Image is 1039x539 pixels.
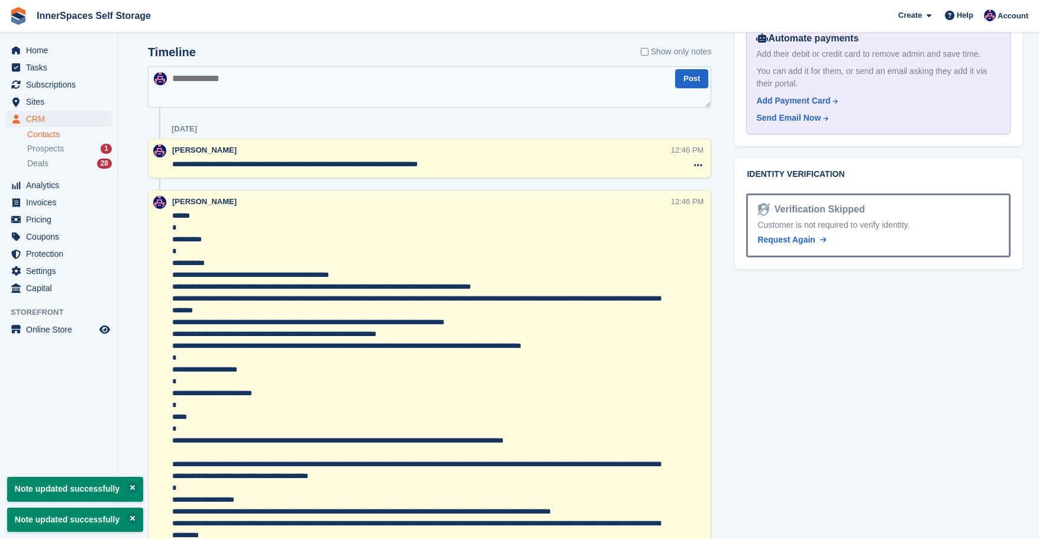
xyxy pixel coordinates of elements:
[6,76,112,93] a: menu
[172,197,237,206] span: [PERSON_NAME]
[26,111,97,127] span: CRM
[172,146,237,154] span: [PERSON_NAME]
[756,95,830,107] div: Add Payment Card
[26,194,97,211] span: Invoices
[26,228,97,245] span: Coupons
[153,144,166,157] img: Dominic Hampson
[101,144,112,154] div: 1
[6,211,112,228] a: menu
[6,194,112,211] a: menu
[11,306,118,318] span: Storefront
[27,129,112,140] a: Contacts
[26,42,97,59] span: Home
[6,246,112,262] a: menu
[154,72,167,85] img: Dominic Hampson
[26,59,97,76] span: Tasks
[26,76,97,93] span: Subscriptions
[6,42,112,59] a: menu
[756,95,995,107] a: Add Payment Card
[26,321,97,338] span: Online Store
[757,203,769,216] img: Identity Verification Ready
[898,9,922,21] span: Create
[153,196,166,209] img: Dominic Hampson
[6,280,112,296] a: menu
[27,143,112,155] a: Prospects 1
[747,170,1010,179] h2: Identity verification
[675,69,708,89] button: Post
[757,219,999,231] div: Customer is not required to verify identity.
[671,196,704,207] div: 12:46 PM
[27,157,112,170] a: Deals 28
[641,46,648,58] input: Show only notes
[671,144,704,156] div: 12:46 PM
[957,9,973,21] span: Help
[98,322,112,337] a: Preview store
[148,46,196,59] h2: Timeline
[756,112,821,124] div: Send Email Now
[27,158,49,169] span: Deals
[756,65,1000,90] div: You can add it for them, or send an email asking they add it via their portal.
[757,234,826,246] a: Request Again
[756,31,1000,46] div: Automate payments
[26,246,97,262] span: Protection
[26,93,97,110] span: Sites
[27,143,64,154] span: Prospects
[6,263,112,279] a: menu
[6,228,112,245] a: menu
[172,124,197,134] div: [DATE]
[26,177,97,193] span: Analytics
[97,159,112,169] div: 28
[757,235,815,244] span: Request Again
[770,202,865,217] div: Verification Skipped
[998,10,1028,22] span: Account
[7,508,143,532] p: Note updated successfully
[32,6,156,25] a: InnerSpaces Self Storage
[26,263,97,279] span: Settings
[6,177,112,193] a: menu
[641,46,712,58] label: Show only notes
[984,9,996,21] img: Dominic Hampson
[7,477,143,501] p: Note updated successfully
[26,211,97,228] span: Pricing
[6,93,112,110] a: menu
[26,280,97,296] span: Capital
[6,111,112,127] a: menu
[756,48,1000,60] div: Add their debit or credit card to remove admin and save time.
[6,59,112,76] a: menu
[9,7,27,25] img: stora-icon-8386f47178a22dfd0bd8f6a31ec36ba5ce8667c1dd55bd0f319d3a0aa187defe.svg
[6,321,112,338] a: menu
